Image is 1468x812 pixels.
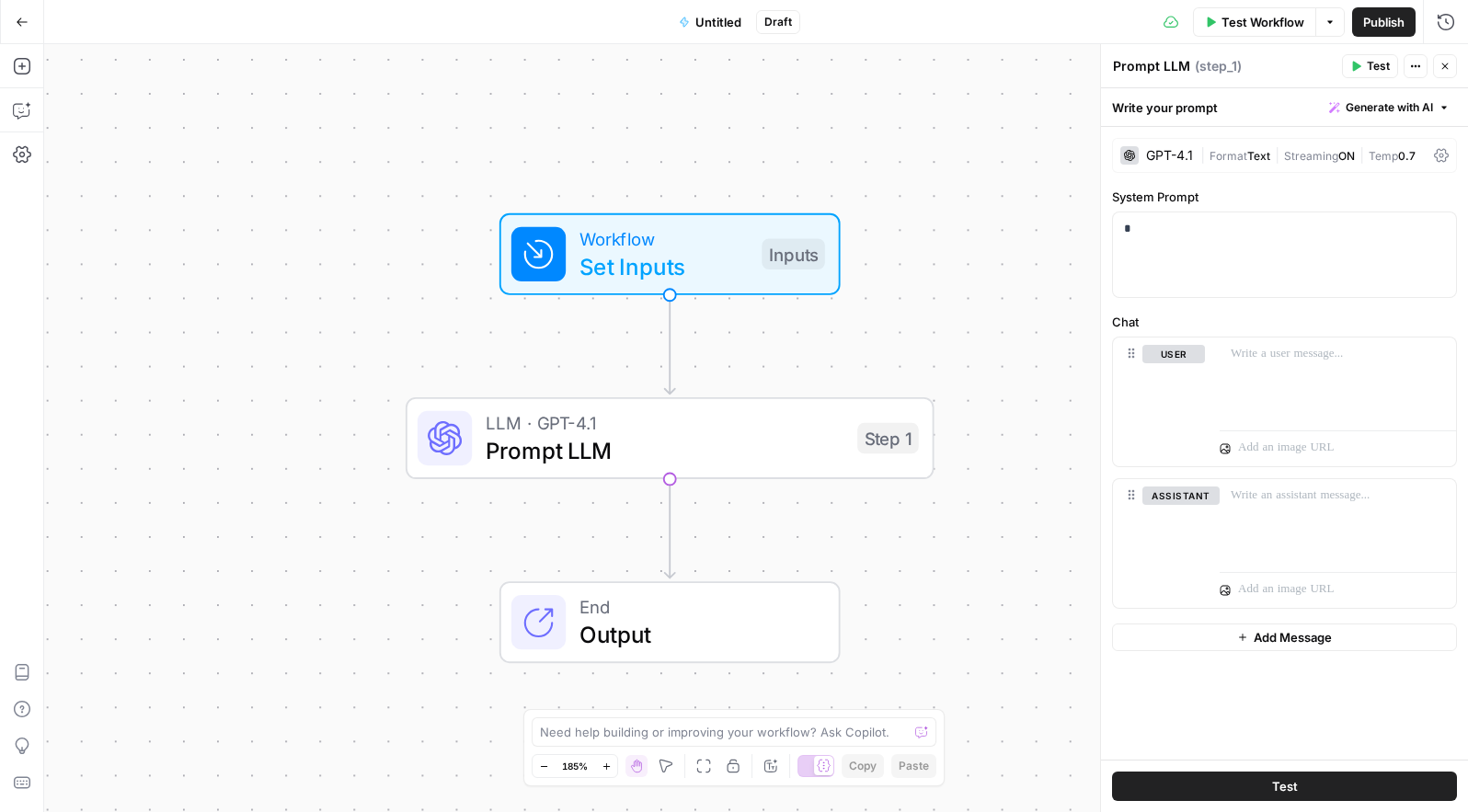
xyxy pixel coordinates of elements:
[579,593,811,621] span: End
[1113,479,1205,608] div: assistant
[1355,145,1369,164] span: |
[1254,628,1332,646] span: Add Message
[1113,57,1190,75] textarea: Prompt LLM
[1146,149,1193,162] div: GPT-4.1
[1363,13,1405,31] span: Publish
[1142,345,1205,363] button: user
[579,225,748,253] span: Workflow
[579,617,811,651] span: Output
[406,213,935,295] div: WorkflowSet InputsInputs
[1112,623,1457,651] button: Add Message
[849,758,877,774] span: Copy
[668,7,752,37] button: Untitled
[1270,145,1284,164] span: |
[762,239,825,269] div: Inputs
[579,249,748,283] span: Set Inputs
[899,758,929,774] span: Paste
[1193,7,1315,37] button: Test Workflow
[665,479,675,578] g: Edge from step_1 to end
[1322,96,1457,120] button: Generate with AI
[1112,188,1457,206] label: System Prompt
[842,754,884,778] button: Copy
[891,754,936,778] button: Paste
[1338,149,1355,163] span: ON
[857,423,919,453] div: Step 1
[1367,58,1390,74] span: Test
[1346,99,1433,116] span: Generate with AI
[764,14,792,30] span: Draft
[1142,486,1220,505] button: assistant
[1284,149,1338,163] span: Streaming
[1272,777,1298,795] span: Test
[1221,13,1304,31] span: Test Workflow
[1112,772,1457,801] button: Test
[406,397,935,479] div: LLM · GPT-4.1Prompt LLMStep 1
[1398,149,1416,163] span: 0.7
[695,13,741,31] span: Untitled
[1195,57,1242,75] span: ( step_1 )
[1342,54,1398,78] button: Test
[1113,337,1205,466] div: user
[562,759,588,773] span: 185%
[1112,313,1457,331] label: Chat
[1210,149,1247,163] span: Format
[486,433,843,467] span: Prompt LLM
[1352,7,1416,37] button: Publish
[1200,145,1210,164] span: |
[1369,149,1398,163] span: Temp
[1247,149,1270,163] span: Text
[665,295,675,395] g: Edge from start to step_1
[1101,88,1468,126] div: Write your prompt
[406,581,935,663] div: EndOutput
[486,409,843,437] span: LLM · GPT-4.1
